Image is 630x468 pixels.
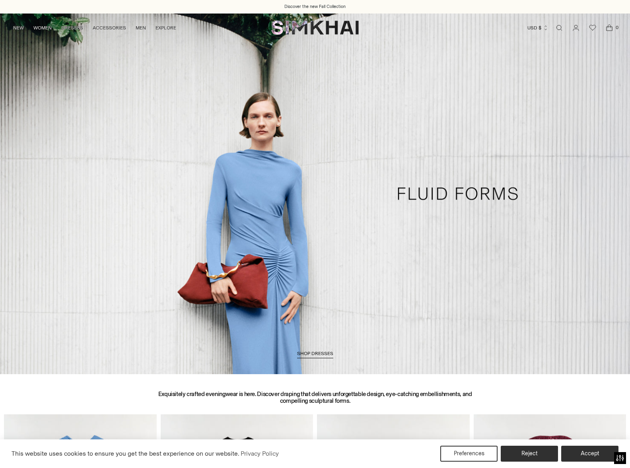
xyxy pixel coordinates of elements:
[239,448,280,460] a: Privacy Policy (opens in a new tab)
[297,351,333,356] span: SHOP DRESSES
[601,20,617,36] a: Open cart modal
[136,19,146,37] a: MEN
[12,450,239,457] span: This website uses cookies to ensure you get the best experience on our website.
[93,19,126,37] a: ACCESSORIES
[568,20,584,36] a: Go to the account page
[561,446,618,462] button: Accept
[440,446,498,462] button: Preferences
[297,351,333,359] a: SHOP DRESSES
[501,446,558,462] button: Reject
[551,20,567,36] a: Open search modal
[271,20,359,35] a: SIMKHAI
[585,20,601,36] a: Wishlist
[527,19,548,37] button: USD $
[146,391,484,404] h3: Exquisitely crafted eveningwear is here. Discover draping that delivers unforgettable design, eye...
[613,24,620,31] span: 0
[13,19,24,37] a: NEW
[156,19,176,37] a: EXPLORE
[33,19,52,37] a: WOMEN
[61,19,83,37] a: DRESSES
[284,4,346,10] a: Discover the new Fall Collection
